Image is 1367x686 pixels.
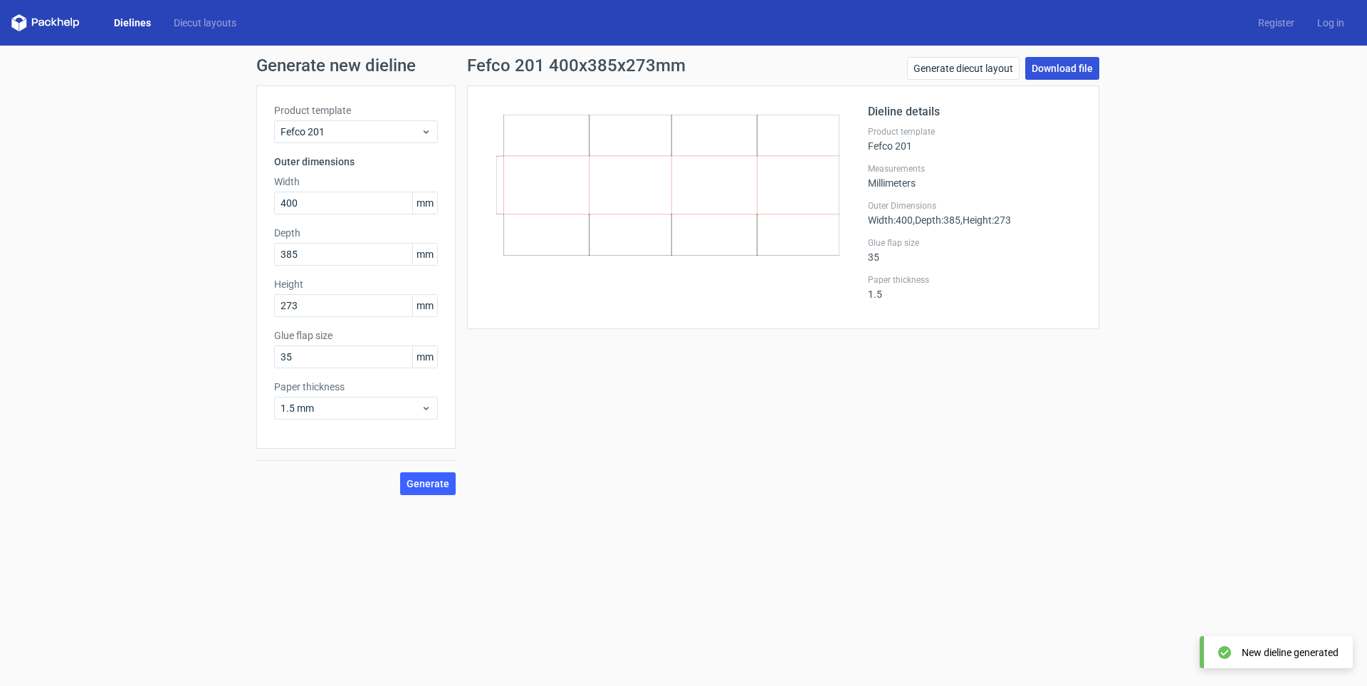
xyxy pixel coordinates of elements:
[412,346,437,368] span: mm
[407,479,449,489] span: Generate
[960,214,1011,226] span: , Height : 273
[274,155,438,169] h3: Outer dimensions
[274,175,438,189] label: Width
[400,472,456,495] button: Generate
[274,328,438,343] label: Glue flap size
[1242,645,1339,660] div: New dieline generated
[868,103,1081,120] h2: Dieline details
[274,226,438,240] label: Depth
[274,103,438,118] label: Product template
[1306,16,1356,30] a: Log in
[412,295,437,316] span: mm
[281,401,421,415] span: 1.5 mm
[467,57,686,74] h1: Fefco 201 400x385x273mm
[868,237,1081,249] label: Glue flap size
[162,16,248,30] a: Diecut layouts
[274,277,438,291] label: Height
[412,192,437,214] span: mm
[1247,16,1306,30] a: Register
[868,163,1081,189] div: Millimeters
[868,126,1081,137] label: Product template
[907,57,1020,80] a: Generate diecut layout
[868,214,913,226] span: Width : 400
[274,380,438,394] label: Paper thickness
[868,237,1081,263] div: 35
[412,244,437,265] span: mm
[1025,57,1099,80] a: Download file
[868,274,1081,300] div: 1.5
[868,274,1081,286] label: Paper thickness
[103,16,162,30] a: Dielines
[868,200,1081,212] label: Outer Dimensions
[256,57,1111,74] h1: Generate new dieline
[868,163,1081,175] label: Measurements
[281,125,421,139] span: Fefco 201
[913,214,960,226] span: , Depth : 385
[868,126,1081,152] div: Fefco 201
